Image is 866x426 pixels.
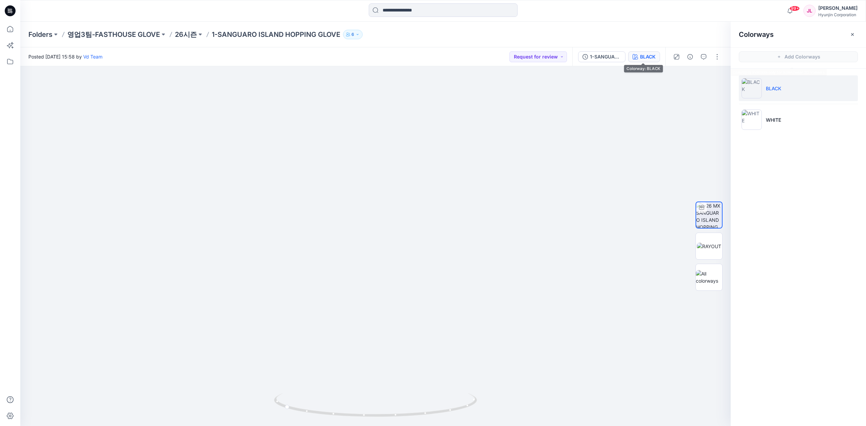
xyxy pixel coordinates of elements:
span: 99+ [790,6,800,11]
a: 영업3팀-FASTHOUSE GLOVE [67,30,160,39]
h2: Colorways [739,30,774,39]
p: BLACK [766,85,781,92]
p: 6 [351,31,354,38]
img: WHITE [742,110,762,130]
div: Hyunjin Corporation [818,12,858,17]
a: Folders [28,30,52,39]
div: JL [803,5,816,17]
p: WHITE [766,116,781,123]
img: All colorways [696,270,722,284]
a: 26시즌 [175,30,197,39]
button: 6 [343,30,363,39]
div: BLACK [640,53,656,61]
span: Posted [DATE] 15:58 by [28,53,102,60]
img: 1-26 MX SANGUARO ISLAND HOPPING GLOVE [696,202,722,228]
button: Details [685,51,696,62]
div: 1-SANGUARO ISLAND HOPPING GLOVE [590,53,621,61]
button: 1-SANGUARO ISLAND HOPPING GLOVE [578,51,625,62]
a: Vd Team [83,54,102,60]
img: RAYOUT [697,243,721,250]
img: BLACK [742,78,762,98]
div: [PERSON_NAME] [818,4,858,12]
button: BLACK [628,51,660,62]
p: 1-SANGUARO ISLAND HOPPING GLOVE [212,30,340,39]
